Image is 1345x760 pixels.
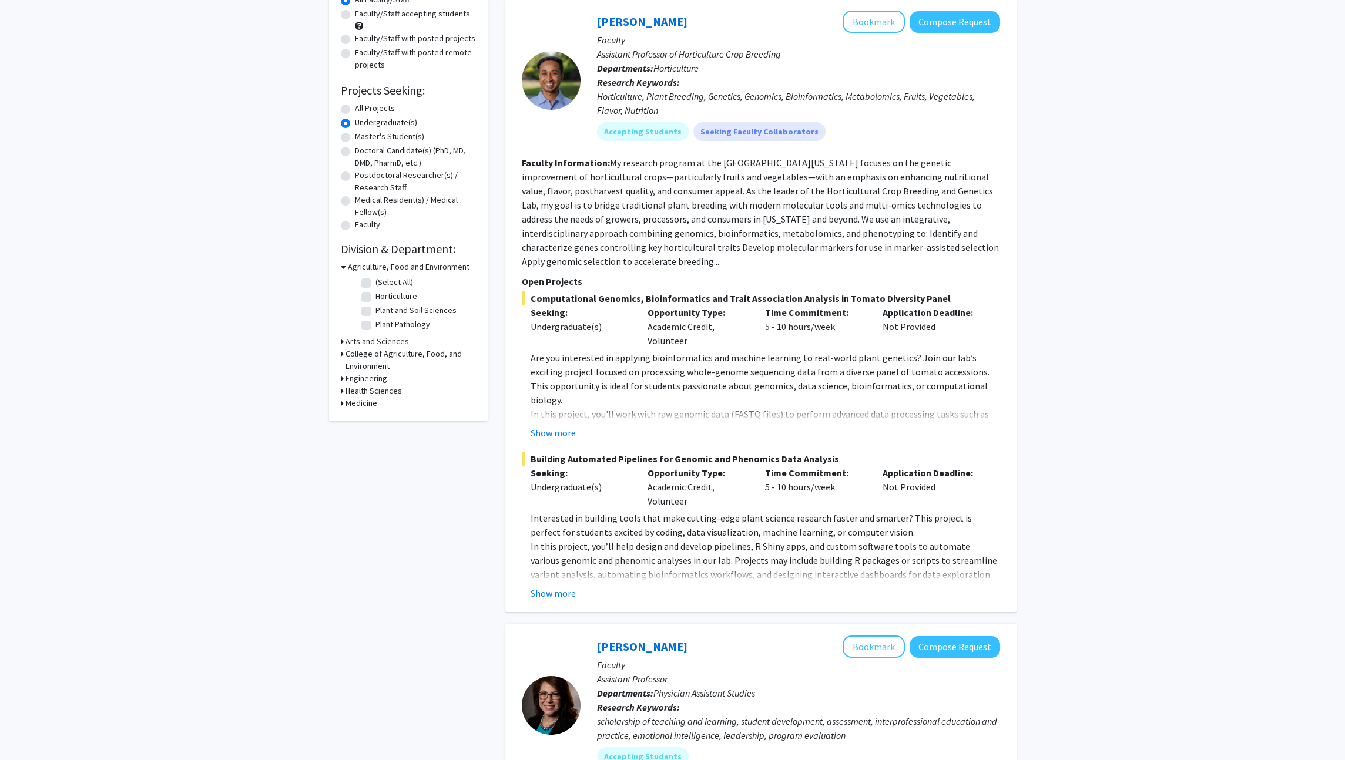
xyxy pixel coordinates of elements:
[756,466,874,508] div: 5 - 10 hours/week
[756,305,874,348] div: 5 - 10 hours/week
[346,372,387,385] h3: Engineering
[597,76,680,88] b: Research Keywords:
[531,480,630,494] div: Undergraduate(s)
[375,290,417,302] label: Horticulture
[693,122,826,141] mat-chip: Seeking Faculty Collaborators
[597,47,1000,61] p: Assistant Professor of Horticulture Crop Breeding
[597,14,687,29] a: [PERSON_NAME]
[639,305,756,348] div: Academic Credit, Volunteer
[355,8,470,20] label: Faculty/Staff accepting students
[874,305,991,348] div: Not Provided
[531,586,576,600] button: Show more
[355,102,395,115] label: All Projects
[531,539,1000,610] p: In this project, you’ll help design and develop pipelines, R Shiny apps, and custom software tool...
[522,291,1000,305] span: Computational Genomics, Bioinformatics and Trait Association Analysis in Tomato Diversity Panel
[531,305,630,320] p: Seeking:
[597,122,689,141] mat-chip: Accepting Students
[522,452,1000,466] span: Building Automated Pipelines for Genomic and Phenomics Data Analysis
[346,335,409,348] h3: Arts and Sciences
[597,687,653,699] b: Departments:
[355,116,417,129] label: Undergraduate(s)
[375,304,457,317] label: Plant and Soil Sciences
[341,242,476,256] h2: Division & Department:
[531,320,630,334] div: Undergraduate(s)
[9,707,50,751] iframe: Chat
[375,318,430,331] label: Plant Pathology
[765,466,865,480] p: Time Commitment:
[843,635,905,658] button: Add Leslie Woltenberg to Bookmarks
[522,157,999,267] fg-read-more: My research program at the [GEOGRAPHIC_DATA][US_STATE] focuses on the genetic improvement of hort...
[597,672,1000,686] p: Assistant Professor
[883,466,982,480] p: Application Deadline:
[883,305,982,320] p: Application Deadline:
[531,466,630,480] p: Seeking:
[597,33,1000,47] p: Faculty
[355,169,476,194] label: Postdoctoral Researcher(s) / Research Staff
[346,385,402,397] h3: Health Sciences
[375,276,413,288] label: (Select All)
[355,130,424,143] label: Master's Student(s)
[341,83,476,97] h2: Projects Seeking:
[531,426,576,440] button: Show more
[355,194,476,218] label: Medical Resident(s) / Medical Fellow(s)
[597,62,653,74] b: Departments:
[531,407,1000,477] p: In this project, you'll work with raw genomic data (FASTQ files) to perform advanced data process...
[597,658,1000,672] p: Faculty
[597,714,1000,742] div: scholarship of teaching and learning, student development, assessment, interprofessional educatio...
[531,511,1000,539] p: Interested in building tools that make cutting-edge plant science research faster and smarter? Th...
[522,157,610,169] b: Faculty Information:
[531,351,1000,407] p: Are you interested in applying bioinformatics and machine learning to real-world plant genetics? ...
[355,218,380,231] label: Faculty
[648,466,747,480] p: Opportunity Type:
[346,397,377,409] h3: Medicine
[597,639,687,654] a: [PERSON_NAME]
[355,32,475,45] label: Faculty/Staff with posted projects
[355,46,476,71] label: Faculty/Staff with posted remote projects
[653,687,755,699] span: Physician Assistant Studies
[765,305,865,320] p: Time Commitment:
[597,701,680,713] b: Research Keywords:
[648,305,747,320] p: Opportunity Type:
[843,11,905,33] button: Add Manoj Sapkota to Bookmarks
[522,274,1000,288] p: Open Projects
[597,89,1000,117] div: Horticulture, Plant Breeding, Genetics, Genomics, Bioinformatics, Metabolomics, Fruits, Vegetable...
[639,466,756,508] div: Academic Credit, Volunteer
[355,144,476,169] label: Doctoral Candidate(s) (PhD, MD, DMD, PharmD, etc.)
[348,261,469,273] h3: Agriculture, Food and Environment
[653,62,699,74] span: Horticulture
[910,636,1000,658] button: Compose Request to Leslie Woltenberg
[874,466,991,508] div: Not Provided
[346,348,476,372] h3: College of Agriculture, Food, and Environment
[910,11,1000,33] button: Compose Request to Manoj Sapkota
